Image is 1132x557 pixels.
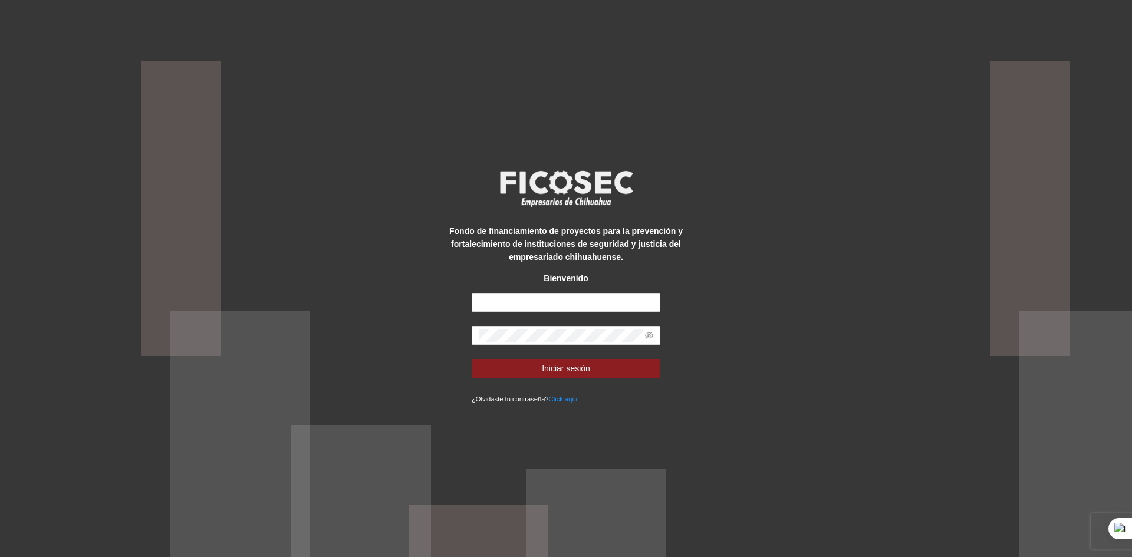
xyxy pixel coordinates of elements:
span: Iniciar sesión [542,362,590,375]
strong: Fondo de financiamiento de proyectos para la prevención y fortalecimiento de instituciones de seg... [449,226,683,262]
strong: Bienvenido [544,273,588,283]
a: Click aqui [549,395,578,403]
button: Iniciar sesión [472,359,660,378]
small: ¿Olvidaste tu contraseña? [472,395,577,403]
span: eye-invisible [645,331,653,340]
img: logo [492,167,640,210]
